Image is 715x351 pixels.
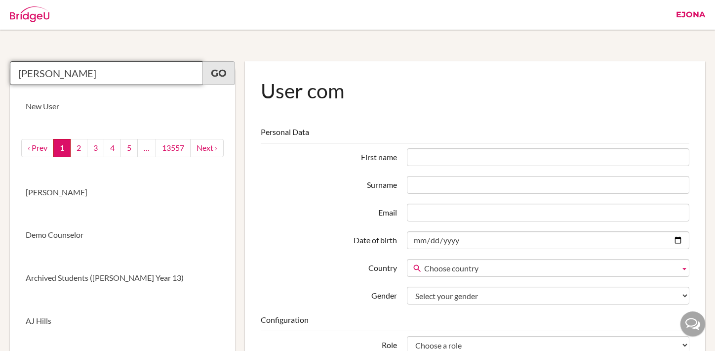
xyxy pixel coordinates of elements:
[424,260,676,277] span: Choose country
[10,257,235,300] a: Archived Students ([PERSON_NAME] Year 13)
[261,314,689,331] legend: Configuration
[137,139,156,157] a: …
[10,214,235,257] a: Demo Counselor
[10,85,235,128] a: New User
[202,61,235,85] a: Go
[256,259,402,274] label: Country
[256,148,402,163] label: First name
[10,6,49,22] img: Bridge-U
[190,139,224,157] a: next
[256,287,402,302] label: Gender
[261,77,689,104] h1: User com
[10,300,235,343] a: AJ Hills
[23,7,43,16] span: Help
[104,139,121,157] a: 4
[10,171,235,214] a: [PERSON_NAME]
[10,61,203,85] input: Quicksearch user
[256,336,402,351] label: Role
[120,139,138,157] a: 5
[70,139,87,157] a: 2
[53,139,71,157] a: 1
[256,204,402,219] label: Email
[21,139,54,157] a: ‹ Prev
[87,139,104,157] a: 3
[256,176,402,191] label: Surname
[256,231,402,246] label: Date of birth
[156,139,191,157] a: 13557
[261,127,689,143] legend: Personal Data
